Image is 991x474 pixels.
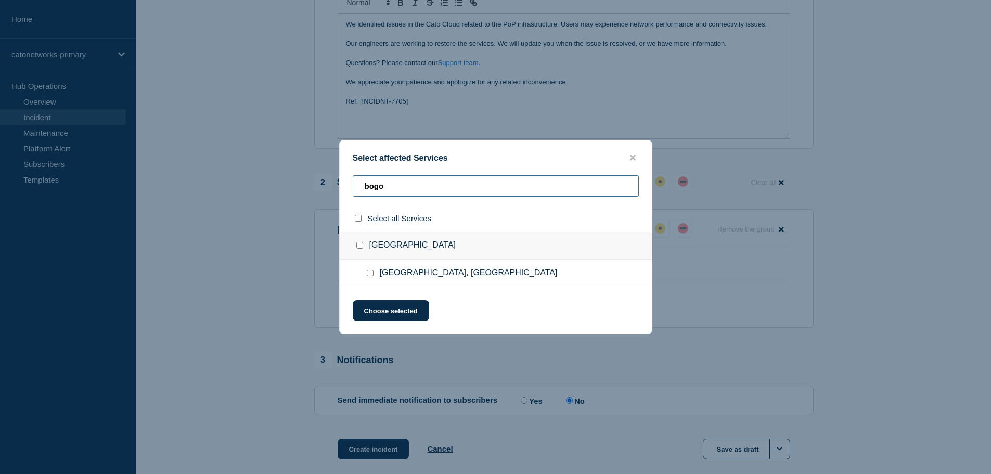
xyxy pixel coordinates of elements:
input: Latin America checkbox [356,242,363,249]
input: select all checkbox [355,215,362,222]
span: Select all Services [368,214,432,223]
button: Choose selected [353,300,429,321]
input: Search [353,175,639,197]
input: Bogota, Colombia checkbox [367,270,374,276]
div: [GEOGRAPHIC_DATA] [340,232,652,260]
span: [GEOGRAPHIC_DATA], [GEOGRAPHIC_DATA] [380,268,558,278]
button: close button [627,153,639,163]
div: Select affected Services [340,153,652,163]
